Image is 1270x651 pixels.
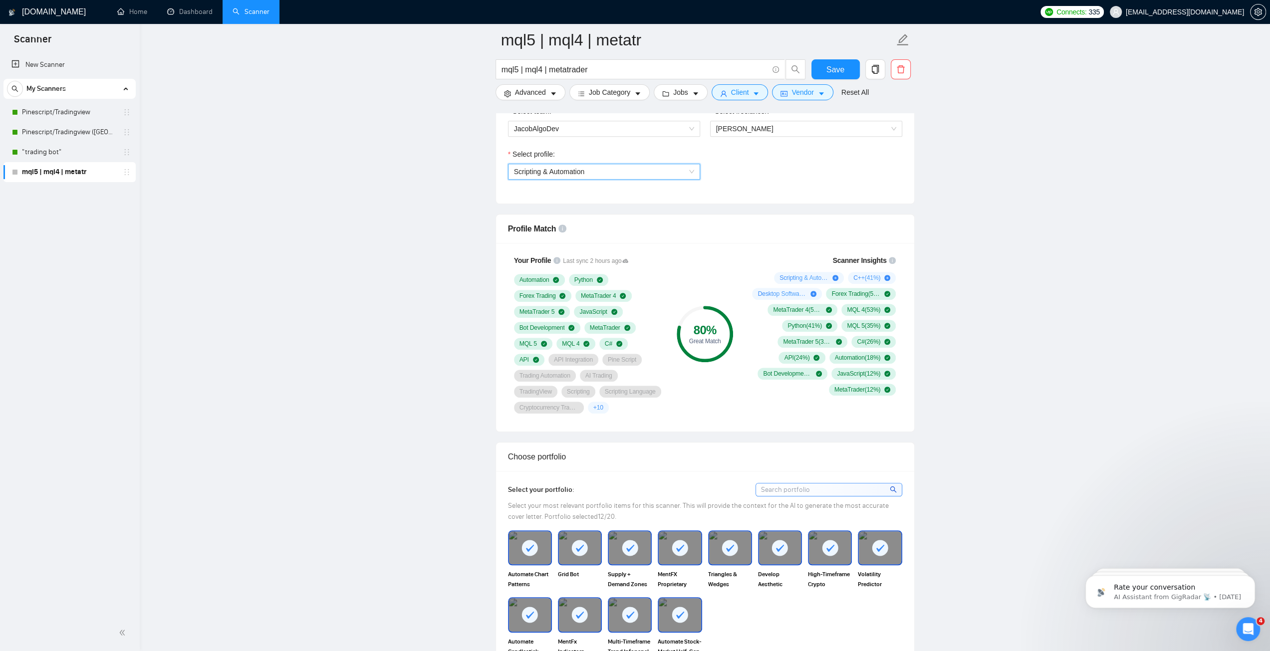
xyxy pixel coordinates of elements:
[508,442,902,471] div: Choose portfolio
[550,90,557,97] span: caret-down
[884,339,890,345] span: check-circle
[858,569,902,589] span: Volatility Predictor
[605,340,612,348] span: C#
[508,485,574,494] span: Select your portfolio:
[553,277,559,283] span: check-circle
[716,125,773,133] span: [PERSON_NAME]
[847,322,880,330] span: MQL 5 ( 35 %)
[786,65,805,74] span: search
[569,84,650,100] button: barsJob Categorycaret-down
[508,224,556,233] span: Profile Match
[6,32,59,53] span: Scanner
[514,168,585,176] span: Scripting & Automation
[593,404,603,412] span: + 10
[1045,8,1053,16] img: upwork-logo.png
[758,569,802,589] span: Develop Aesthetic Indicator Suite
[502,63,768,76] input: Search Freelance Jobs...
[553,257,560,264] span: info-circle
[562,340,579,348] span: MQL 4
[519,276,549,284] span: Automation
[780,90,787,97] span: idcard
[541,341,547,347] span: check-circle
[654,84,708,100] button: folderJobscaret-down
[784,354,809,362] span: API ( 24 %)
[1257,617,1265,625] span: 4
[832,257,886,264] span: Scanner Insights
[558,224,566,232] span: info-circle
[831,290,880,298] span: Forex Trading ( 59 %)
[119,628,129,638] span: double-left
[568,325,574,331] span: check-circle
[583,341,589,347] span: check-circle
[123,168,131,176] span: holder
[816,371,822,377] span: check-circle
[811,59,860,79] button: Save
[857,338,880,346] span: C# ( 26 %)
[835,354,881,362] span: Automation ( 18 %)
[496,84,565,100] button: settingAdvancedcaret-down
[708,569,752,589] span: Triangles & Wedges Automation
[7,81,23,97] button: search
[512,149,555,160] span: Select profile:
[712,84,768,100] button: userClientcaret-down
[826,307,832,313] span: check-circle
[519,308,555,316] span: MetaTrader 5
[7,85,22,92] span: search
[884,307,890,313] span: check-circle
[579,308,607,316] span: JavaScript
[658,569,702,589] span: MentFX Proprietary Market Structure
[117,7,147,16] a: homeHome
[616,341,622,347] span: check-circle
[1088,6,1099,17] span: 335
[514,121,694,136] span: JacobAlgoDev
[563,256,628,266] span: Last sync 2 hours ago
[779,274,828,282] span: Scripting & Automation ( 50 %)
[519,340,537,348] span: MQL 5
[1236,617,1260,641] iframe: Intercom live chat
[810,291,816,297] span: plus-circle
[519,388,552,396] span: TradingView
[608,569,652,589] span: Supply + Demand Zones
[8,4,15,20] img: logo
[763,370,812,378] span: Bot Development ( 15 %)
[22,102,117,122] a: Pinescript/Tradingview
[834,386,881,394] span: MetaTrader ( 12 %)
[884,323,890,329] span: check-circle
[1250,4,1266,20] button: setting
[611,309,617,315] span: check-circle
[508,501,889,521] span: Select your most relevant portfolio items for this scanner. This will provide the context for the...
[808,569,852,589] span: High-Timeframe Crypto Backtester
[785,59,805,79] button: search
[791,87,813,98] span: Vendor
[773,306,822,314] span: MetaTrader 4 ( 59 %)
[889,257,896,264] span: info-circle
[508,569,552,589] span: Automate Chart Patterns
[597,277,603,283] span: check-circle
[1250,8,1266,16] a: setting
[519,292,556,300] span: Forex Trading
[554,356,593,364] span: API Integration
[884,355,890,361] span: check-circle
[567,388,590,396] span: Scripting
[1251,8,1266,16] span: setting
[847,306,880,314] span: MQL 4 ( 53 %)
[662,90,669,97] span: folder
[515,87,546,98] span: Advanced
[836,339,842,345] span: check-circle
[22,162,117,182] a: mql5 | mql4 | metatr
[533,357,539,363] span: check-circle
[884,291,890,297] span: check-circle
[504,90,511,97] span: setting
[677,324,733,336] div: 80 %
[519,372,570,380] span: Trading Automation
[519,324,565,332] span: Bot Development
[891,59,911,79] button: delete
[884,371,890,377] span: check-circle
[559,293,565,299] span: check-circle
[891,65,910,74] span: delete
[11,55,128,75] a: New Scanner
[589,87,630,98] span: Job Category
[558,309,564,315] span: check-circle
[758,290,806,298] span: Desktop Software Development ( 15 %)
